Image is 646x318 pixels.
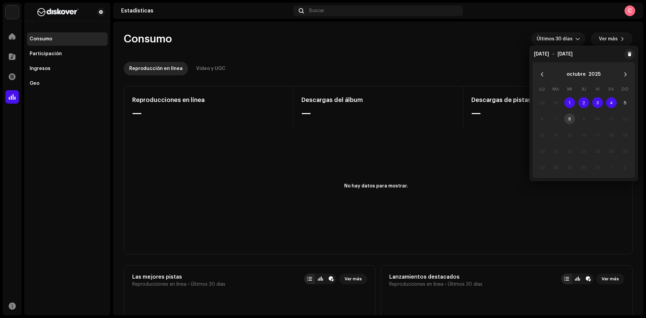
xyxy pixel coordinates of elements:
td: 23 [577,143,590,159]
span: SA [608,87,614,91]
span: 2 [578,97,589,108]
td: 14 [549,127,563,143]
span: [DATE] [558,52,573,57]
td: 10 [590,111,604,127]
td: 21 [549,143,563,159]
span: Últimos 30 días [191,282,225,287]
span: 3 [592,97,603,108]
div: Las mejores pistas [132,274,225,280]
td: 3 [590,95,604,111]
td: 18 [604,127,618,143]
td: 11 [604,111,618,127]
td: 30 [577,159,590,175]
td: 6 [535,111,549,127]
span: 1 [564,97,575,108]
td: 24 [590,143,604,159]
td: 9 [577,111,590,127]
button: Ver más [591,32,633,46]
td: 4 [604,95,618,111]
span: DO [622,87,629,91]
td: 20 [535,143,549,159]
button: Choose Year [588,69,601,80]
td: 5 [618,95,632,111]
button: Ver más [596,274,624,284]
span: JU [581,87,586,91]
td: 12 [618,111,632,127]
span: MA [552,87,559,91]
span: MI [567,87,572,91]
span: - [552,52,554,57]
button: Ver más [339,274,367,284]
button: Next Month [619,68,632,81]
td: 16 [577,127,590,143]
button: Previous Month [535,68,549,81]
text: No hay datos para mostrar. [344,184,408,188]
span: Reproducciones en línea [389,282,443,287]
span: LU [539,87,545,91]
div: Lanzamientos destacados [389,274,482,280]
td: 29 [563,159,577,175]
div: dropdown trigger [575,32,580,46]
td: 2 [577,95,590,111]
td: 31 [590,159,604,175]
td: 15 [563,127,577,143]
span: Últimos 30 días [448,282,482,287]
td: 8 [563,111,577,127]
span: Ver más [599,32,618,46]
td: 30 [549,95,563,111]
re-m-nav-item: Consumo [27,32,108,46]
img: b627a117-4a24-417a-95e9-2d0c90689367 [30,8,86,16]
div: Video y UGC [196,62,225,75]
div: Estadísticas [121,8,291,13]
re-m-nav-item: Ingresos [27,62,108,75]
td: 17 [590,127,604,143]
button: Choose Month [567,69,586,80]
span: VI [596,87,600,91]
div: Consumo [30,36,52,42]
img: 297a105e-aa6c-4183-9ff4-27133c00f2e2 [5,5,19,19]
div: Participación [30,51,62,57]
span: Ver más [602,272,619,286]
td: 29 [535,95,549,111]
div: Choose Date [533,62,635,178]
re-m-nav-item: Participación [27,47,108,61]
span: Reproducciones en línea [132,282,186,287]
span: [DATE] [534,52,549,57]
td: 7 [549,111,563,127]
td: 22 [563,143,577,159]
span: Ver más [345,272,362,286]
span: Consumo [124,32,172,46]
span: • [188,282,189,287]
td: 26 [618,143,632,159]
span: Buscar [309,8,324,13]
td: 2 [618,159,632,175]
re-m-nav-item: Geo [27,77,108,90]
div: Reproducción en línea [129,62,183,75]
div: C [624,5,635,16]
span: Últimos 30 días [537,32,575,46]
td: 27 [535,159,549,175]
td: 1 [604,159,618,175]
div: Ingresos [30,66,50,71]
td: 28 [549,159,563,175]
span: 4 [606,97,617,108]
div: Geo [30,81,39,86]
span: 5 [620,97,631,108]
td: 25 [604,143,618,159]
span: • [445,282,446,287]
td: 1 [563,95,577,111]
td: 19 [618,127,632,143]
td: 13 [535,127,549,143]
